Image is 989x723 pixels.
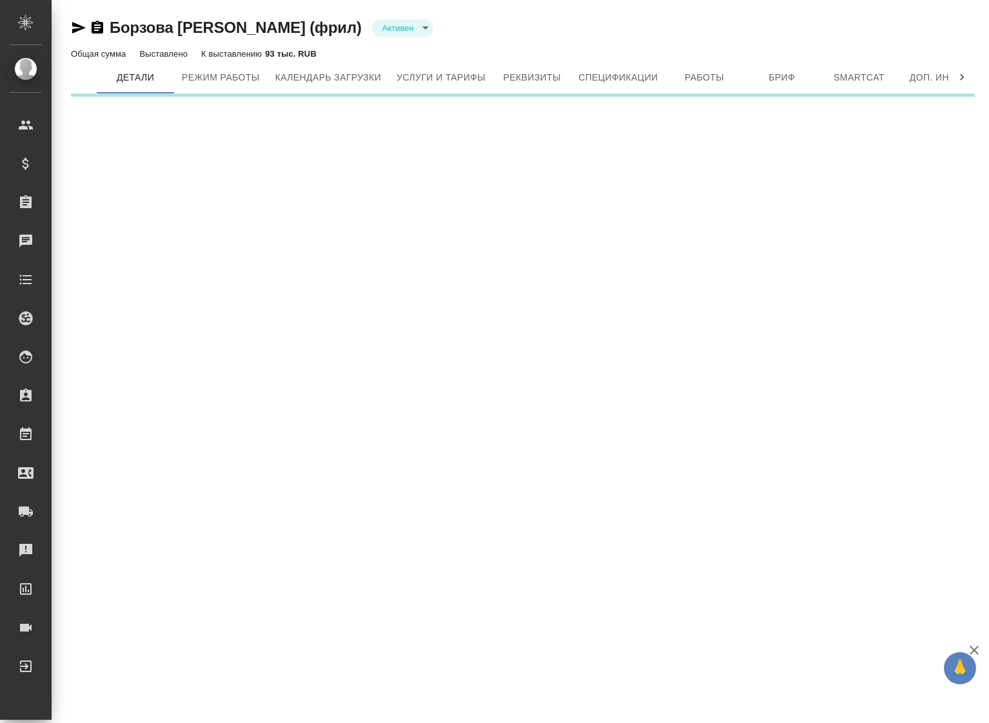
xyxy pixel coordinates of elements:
a: Борзова [PERSON_NAME] (фрил) [110,19,362,36]
span: Реквизиты [501,70,563,86]
span: Календарь загрузки [275,70,382,86]
span: Smartcat [828,70,890,86]
button: Скопировать ссылку для ЯМессенджера [71,20,86,35]
span: Детали [104,70,166,86]
p: 93 тыс. RUB [265,49,317,59]
span: Спецификации [578,70,658,86]
span: Работы [674,70,736,86]
span: 🙏 [949,655,971,682]
p: Общая сумма [71,49,129,59]
p: К выставлению [201,49,265,59]
button: Активен [378,23,418,34]
span: Услуги и тарифы [397,70,485,86]
button: 🙏 [944,652,976,684]
p: Выставлено [139,49,191,59]
div: Активен [372,19,433,37]
span: Режим работы [182,70,260,86]
span: Бриф [751,70,813,86]
button: Скопировать ссылку [90,20,105,35]
span: Доп. инфо [906,70,968,86]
